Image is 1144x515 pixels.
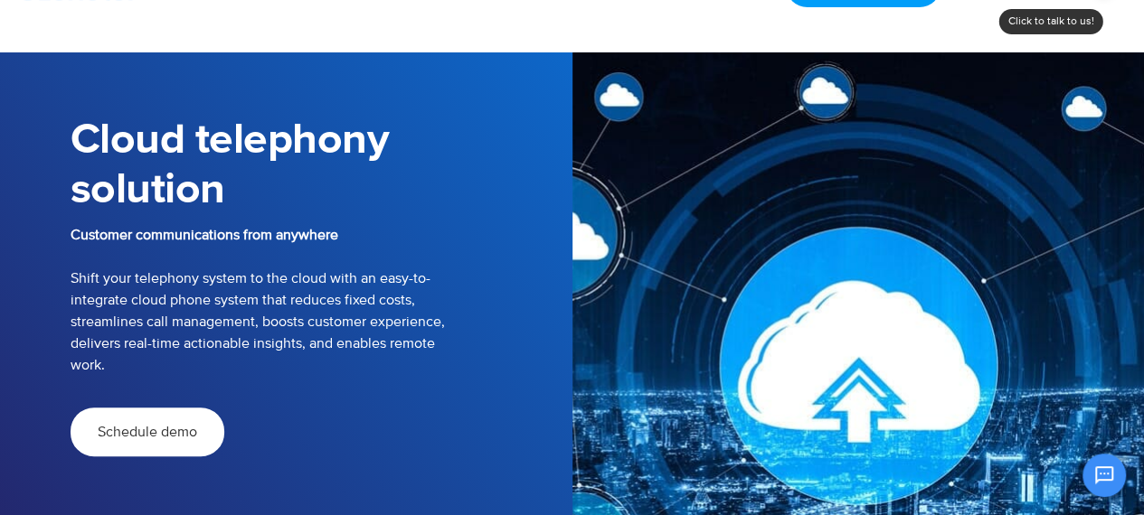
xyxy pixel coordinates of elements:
span: Schedule demo [98,425,197,439]
b: Customer communications from anywhere [71,226,338,244]
a: Schedule demo [71,407,224,456]
button: Open chat [1083,454,1126,497]
h1: Cloud telephony solution [71,116,572,215]
p: Shift your telephony system to the cloud with an easy-to-integrate cloud phone system that reduce... [71,224,572,376]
